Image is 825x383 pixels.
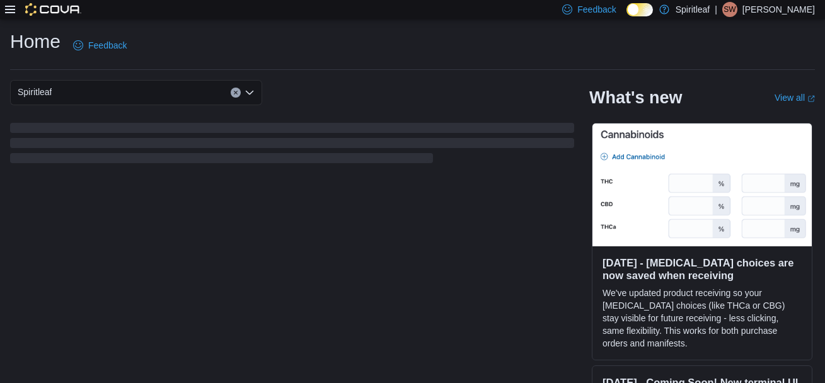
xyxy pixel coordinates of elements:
svg: External link [807,95,815,103]
span: SW [724,2,736,17]
h2: What's new [589,88,682,108]
h3: [DATE] - [MEDICAL_DATA] choices are now saved when receiving [603,256,802,282]
p: [PERSON_NAME] [742,2,815,17]
h1: Home [10,29,61,54]
button: Open list of options [245,88,255,98]
a: View allExternal link [775,93,815,103]
span: Feedback [577,3,616,16]
button: Clear input [231,88,241,98]
span: Feedback [88,39,127,52]
a: Feedback [68,33,132,58]
span: Loading [10,125,574,166]
input: Dark Mode [626,3,653,16]
p: We've updated product receiving so your [MEDICAL_DATA] choices (like THCa or CBG) stay visible fo... [603,287,802,350]
p: | [715,2,717,17]
img: Cova [25,3,81,16]
p: Spiritleaf [676,2,710,17]
div: Sydney W [722,2,737,17]
span: Spiritleaf [18,84,52,100]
